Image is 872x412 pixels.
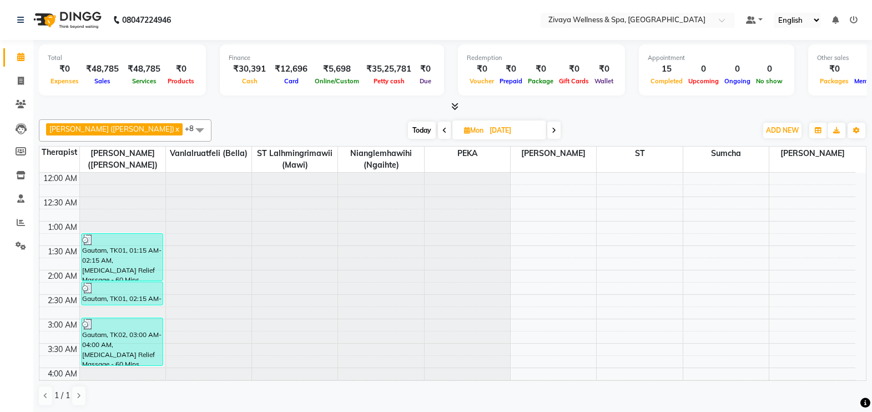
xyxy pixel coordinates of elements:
div: ₹0 [817,63,851,76]
span: Voucher [467,77,497,85]
b: 08047224946 [122,4,171,36]
img: logo [28,4,104,36]
div: Therapist [39,147,79,158]
span: Ongoing [722,77,753,85]
div: 2:30 AM [46,295,79,307]
span: Products [165,77,197,85]
div: Finance [229,53,435,63]
div: ₹48,785 [82,63,123,76]
div: ₹0 [416,63,435,76]
div: ₹0 [48,63,82,76]
span: Nianglemhawihi (Ngaihte) [338,147,424,172]
div: 15 [648,63,685,76]
div: Total [48,53,197,63]
span: Due [417,77,434,85]
span: Mon [461,126,486,134]
button: ADD NEW [763,123,802,138]
div: ₹48,785 [123,63,165,76]
div: ₹0 [525,63,556,76]
div: 0 [722,63,753,76]
span: Today [408,122,436,139]
span: Expenses [48,77,82,85]
span: Package [525,77,556,85]
span: Vanlalruatfeli (Bella) [166,147,251,160]
div: Gautam, TK01, 01:15 AM-02:15 AM, [MEDICAL_DATA] Relief Massage - 60 Mins [82,234,163,280]
span: Packages [817,77,851,85]
div: 3:00 AM [46,319,79,331]
span: [PERSON_NAME] ([PERSON_NAME]) [49,124,174,133]
div: 0 [685,63,722,76]
div: Gautam, TK01, 02:15 AM-02:45 AM, Add 30 Min [MEDICAL_DATA] Relief [82,282,163,305]
div: 12:30 AM [41,197,79,209]
div: ₹0 [165,63,197,76]
div: 3:30 AM [46,344,79,355]
span: [PERSON_NAME] ([PERSON_NAME]) [80,147,165,172]
span: PEKA [425,147,510,160]
div: ₹0 [467,63,497,76]
span: Upcoming [685,77,722,85]
div: ₹5,698 [312,63,362,76]
span: Petty cash [371,77,407,85]
div: ₹12,696 [270,63,312,76]
div: 1:00 AM [46,222,79,233]
div: 12:00 AM [41,173,79,184]
div: 1:30 AM [46,246,79,258]
span: [PERSON_NAME] [769,147,855,160]
span: Wallet [592,77,616,85]
span: Sales [92,77,113,85]
div: ₹0 [497,63,525,76]
span: +8 [185,124,202,133]
span: Prepaid [497,77,525,85]
span: Services [129,77,159,85]
span: Sumcha [683,147,769,160]
div: 4:00 AM [46,368,79,380]
div: 0 [753,63,785,76]
span: ST [597,147,682,160]
div: ₹35,25,781 [362,63,416,76]
input: 2025-09-01 [486,122,542,139]
span: Gift Cards [556,77,592,85]
span: ST Lalhmingrimawii (Mawi) [252,147,337,172]
div: ₹0 [592,63,616,76]
div: Appointment [648,53,785,63]
span: Cash [239,77,260,85]
span: No show [753,77,785,85]
div: Gautam, TK02, 03:00 AM-04:00 AM, [MEDICAL_DATA] Relief Massage - 60 Mins [82,318,163,365]
span: 1 / 1 [54,390,70,401]
span: Online/Custom [312,77,362,85]
a: x [174,124,179,133]
div: Redemption [467,53,616,63]
div: 2:00 AM [46,270,79,282]
span: ADD NEW [766,126,799,134]
span: Card [281,77,301,85]
div: ₹30,391 [229,63,270,76]
span: Completed [648,77,685,85]
span: [PERSON_NAME] [511,147,596,160]
div: ₹0 [556,63,592,76]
